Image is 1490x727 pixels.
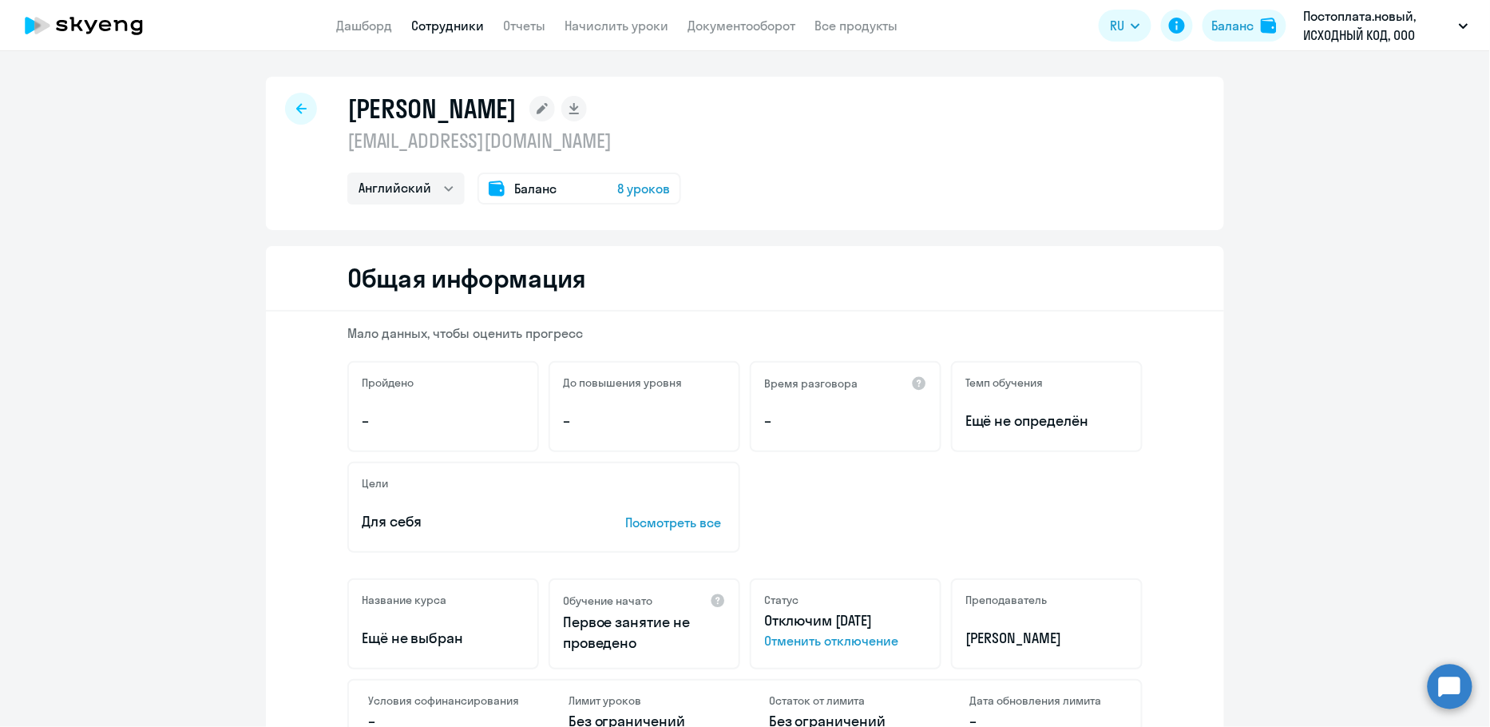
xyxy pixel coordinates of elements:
[764,611,872,630] span: Отключим [DATE]
[969,693,1122,708] h4: Дата обновления лимита
[688,18,795,34] a: Документооборот
[965,411,1128,431] span: Ещё не определён
[764,631,927,650] span: Отменить отключение
[336,18,392,34] a: Дашборд
[563,411,726,431] p: –
[503,18,545,34] a: Отчеты
[347,262,586,294] h2: Общая информация
[347,324,1143,342] p: Мало данных, чтобы оценить прогресс
[1212,16,1254,35] div: Баланс
[362,593,446,607] h5: Название курса
[965,593,1047,607] h5: Преподаватель
[1203,10,1286,42] button: Балансbalance
[625,513,726,532] p: Посмотреть все
[347,93,517,125] h1: [PERSON_NAME]
[1304,6,1452,45] p: Постоплата.новый, ИСХОДНЫЙ КОД, ООО
[965,375,1043,390] h5: Темп обучения
[769,693,921,708] h4: Остаток от лимита
[764,411,927,431] p: –
[565,18,668,34] a: Начислить уроки
[368,693,521,708] h4: Условия софинансирования
[514,179,557,198] span: Баланс
[1261,18,1277,34] img: balance
[1099,10,1151,42] button: RU
[965,628,1128,649] p: [PERSON_NAME]
[617,179,670,198] span: 8 уроков
[563,375,682,390] h5: До повышения уровня
[362,375,414,390] h5: Пройдено
[362,476,388,491] h5: Цели
[563,594,652,608] h5: Обучение начато
[347,128,681,153] p: [EMAIL_ADDRESS][DOMAIN_NAME]
[764,593,798,607] h5: Статус
[569,693,721,708] h4: Лимит уроков
[764,376,858,391] h5: Время разговора
[362,411,525,431] p: –
[1296,6,1476,45] button: Постоплата.новый, ИСХОДНЫЙ КОД, ООО
[362,511,576,532] p: Для себя
[362,628,525,649] p: Ещё не выбран
[563,612,726,654] p: Первое занятие не проведено
[1110,16,1124,35] span: RU
[411,18,484,34] a: Сотрудники
[814,18,898,34] a: Все продукты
